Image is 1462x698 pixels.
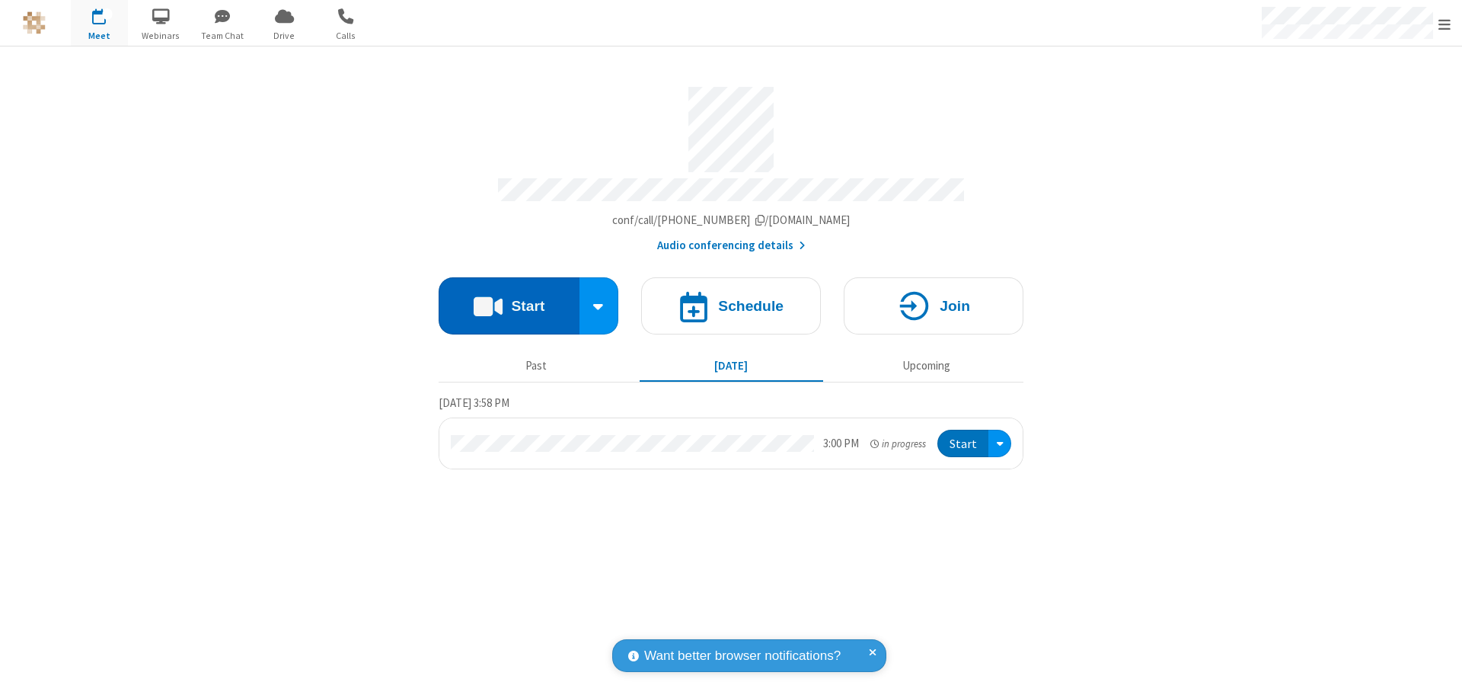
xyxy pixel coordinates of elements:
[23,11,46,34] img: QA Selenium DO NOT DELETE OR CHANGE
[823,435,859,453] div: 3:00 PM
[641,277,821,335] button: Schedule
[71,29,128,43] span: Meet
[439,277,579,335] button: Start
[612,212,851,229] button: Copy my meeting room linkCopy my meeting room link
[318,29,375,43] span: Calls
[103,8,113,20] div: 1
[439,394,1023,470] section: Today's Meetings
[870,437,926,451] em: in progress
[640,351,823,380] button: [DATE]
[132,29,190,43] span: Webinars
[718,299,784,313] h4: Schedule
[439,395,509,410] span: [DATE] 3:58 PM
[835,351,1018,380] button: Upcoming
[988,430,1011,458] div: Open menu
[612,213,851,227] span: Copy my meeting room link
[579,277,619,335] div: Start conference options
[940,299,970,313] h4: Join
[657,237,806,255] button: Audio conferencing details
[256,29,313,43] span: Drive
[439,75,1023,255] section: Account details
[511,299,544,313] h4: Start
[445,351,628,380] button: Past
[844,277,1023,335] button: Join
[937,430,988,458] button: Start
[1424,658,1451,687] iframe: Chat
[644,646,841,666] span: Want better browser notifications?
[194,29,251,43] span: Team Chat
